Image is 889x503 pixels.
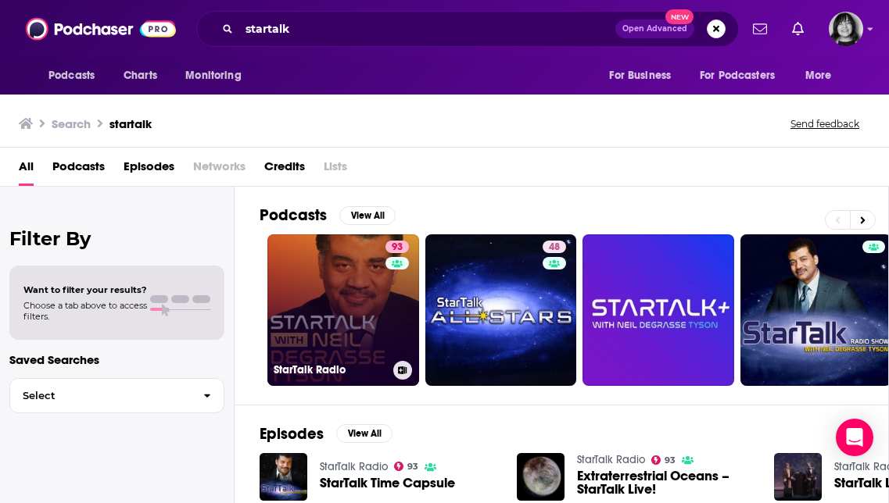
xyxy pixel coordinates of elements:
[124,65,157,87] span: Charts
[598,61,690,91] button: open menu
[320,476,455,490] a: StarTalk Time Capsule
[260,205,396,225] a: PodcastsView All
[38,61,115,91] button: open menu
[185,65,241,87] span: Monitoring
[113,61,167,91] a: Charts
[517,453,565,501] img: Extraterrestrial Oceans – StarTalk Live!
[774,453,822,501] img: StarTalk Live! SF Sketchfest
[52,116,91,131] h3: Search
[239,16,615,41] input: Search podcasts, credits, & more...
[836,419,873,456] div: Open Intercom Messenger
[651,455,676,465] a: 93
[786,117,864,130] button: Send feedback
[392,240,403,255] span: 93
[260,453,307,501] img: StarTalk Time Capsule
[23,300,147,322] span: Choose a tab above to access filters.
[9,378,224,413] button: Select
[196,11,739,47] div: Search podcasts, credits, & more...
[9,352,224,367] p: Saved Searches
[23,284,147,295] span: Want to filter your results?
[193,154,246,186] span: Networks
[829,12,863,46] span: Logged in as parkdalepublicity1
[19,154,34,186] a: All
[690,61,798,91] button: open menu
[700,65,775,87] span: For Podcasters
[549,240,560,255] span: 48
[336,424,393,443] button: View All
[829,12,863,46] img: User Profile
[543,241,566,253] a: 48
[407,463,418,470] span: 93
[10,391,191,401] span: Select
[615,20,694,38] button: Open AdvancedNew
[786,16,810,42] a: Show notifications dropdown
[609,65,671,87] span: For Business
[747,16,773,42] a: Show notifications dropdown
[320,460,388,473] a: StarTalk Radio
[794,61,851,91] button: open menu
[324,154,347,186] span: Lists
[260,205,327,225] h2: Podcasts
[665,457,676,464] span: 93
[109,116,152,131] h3: startalk
[48,65,95,87] span: Podcasts
[622,25,687,33] span: Open Advanced
[124,154,174,186] a: Episodes
[260,424,324,444] h2: Episodes
[385,241,409,253] a: 93
[577,453,645,466] a: StarTalk Radio
[829,12,863,46] button: Show profile menu
[425,234,577,386] a: 48
[260,424,393,444] a: EpisodesView All
[174,61,261,91] button: open menu
[26,14,176,44] img: Podchaser - Follow, Share and Rate Podcasts
[274,363,387,376] h3: StarTalk Radio
[267,234,419,386] a: 93StarTalk Radio
[264,154,305,186] a: Credits
[9,227,224,250] h2: Filter By
[665,9,694,24] span: New
[339,206,396,225] button: View All
[577,469,755,496] a: Extraterrestrial Oceans – StarTalk Live!
[52,154,105,186] a: Podcasts
[805,65,832,87] span: More
[394,462,419,471] a: 93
